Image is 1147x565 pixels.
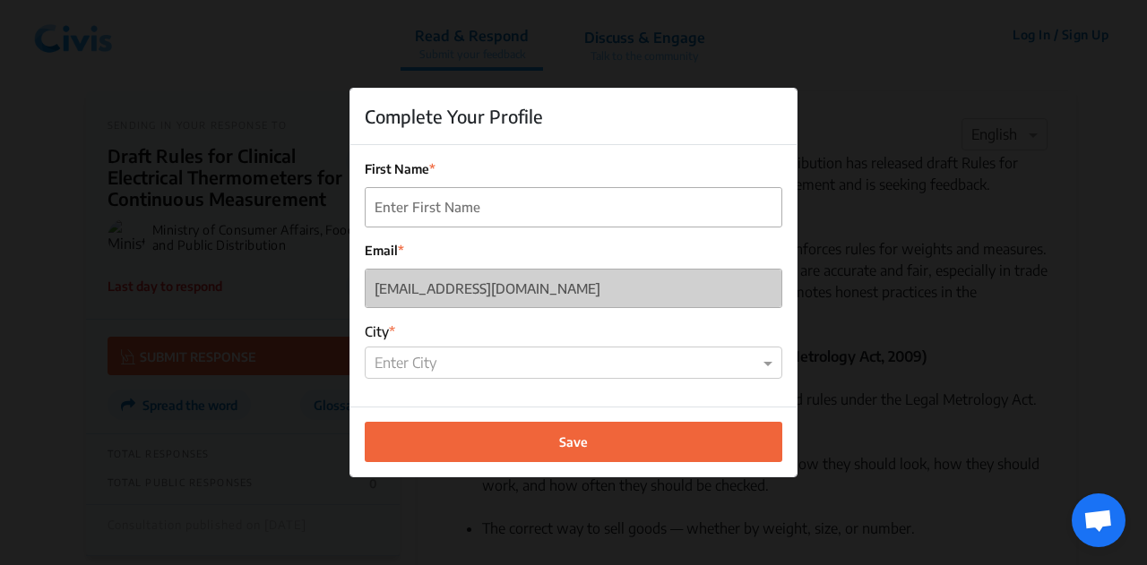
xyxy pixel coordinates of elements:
[365,321,782,342] label: City
[366,188,781,227] input: Enter First Name
[559,432,588,451] span: Save
[365,159,782,178] label: First Name
[1072,493,1125,547] a: Open chat
[365,103,543,130] h5: Complete Your Profile
[365,422,782,462] button: Save
[365,241,782,260] label: Email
